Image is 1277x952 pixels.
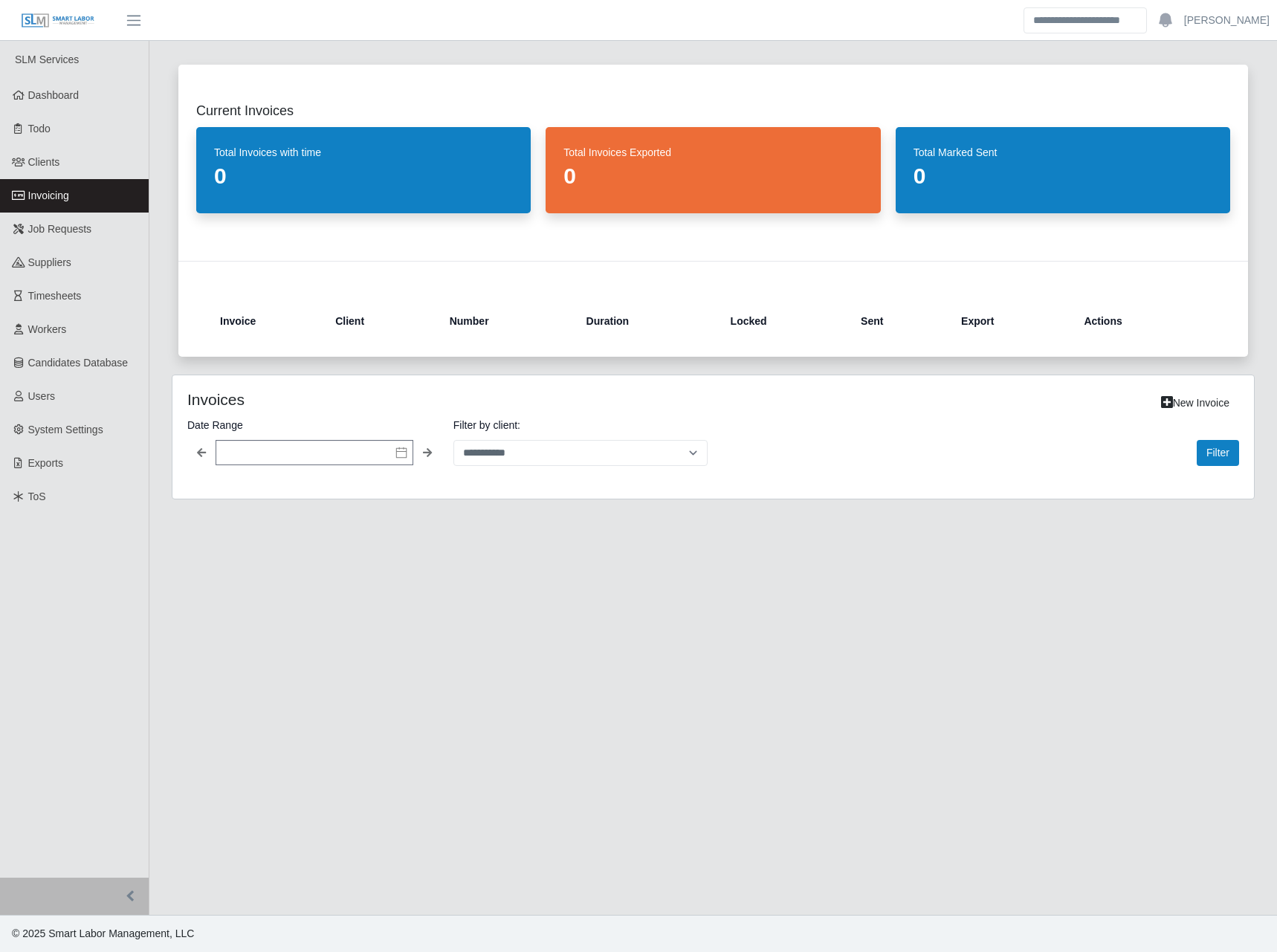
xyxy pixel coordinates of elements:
[323,303,438,339] th: Client
[28,457,63,469] span: Exports
[1151,390,1239,416] a: New Invoice
[28,190,69,201] span: Invoicing
[1184,13,1270,28] a: [PERSON_NAME]
[220,303,323,339] th: Invoice
[214,163,513,190] dd: 0
[28,490,46,502] span: ToS
[28,290,82,302] span: Timesheets
[12,927,194,939] span: © 2025 Smart Labor Management, LLC
[949,303,1072,339] th: Export
[438,303,575,339] th: Number
[28,123,51,135] span: Todo
[575,303,719,339] th: Duration
[21,13,95,29] img: SLM Logo
[196,100,1230,121] h2: Current Invoices
[719,303,849,339] th: Locked
[28,223,92,235] span: Job Requests
[914,163,1212,190] dd: 0
[28,323,67,335] span: Workers
[187,416,442,434] label: Date Range
[28,357,129,369] span: Candidates Database
[563,163,862,190] dd: 0
[214,145,513,160] dt: Total Invoices with time
[15,54,79,65] span: SLM Services
[28,89,80,101] span: Dashboard
[1197,440,1239,466] button: Filter
[563,145,862,160] dt: Total Invoices Exported
[187,390,612,409] h4: Invoices
[1072,303,1206,339] th: Actions
[28,424,103,435] span: System Settings
[28,256,71,268] span: Suppliers
[1024,7,1147,33] input: Search
[914,145,1212,160] dt: Total Marked Sent
[28,390,56,402] span: Users
[28,156,60,168] span: Clients
[453,416,708,434] label: Filter by client:
[849,303,949,339] th: Sent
